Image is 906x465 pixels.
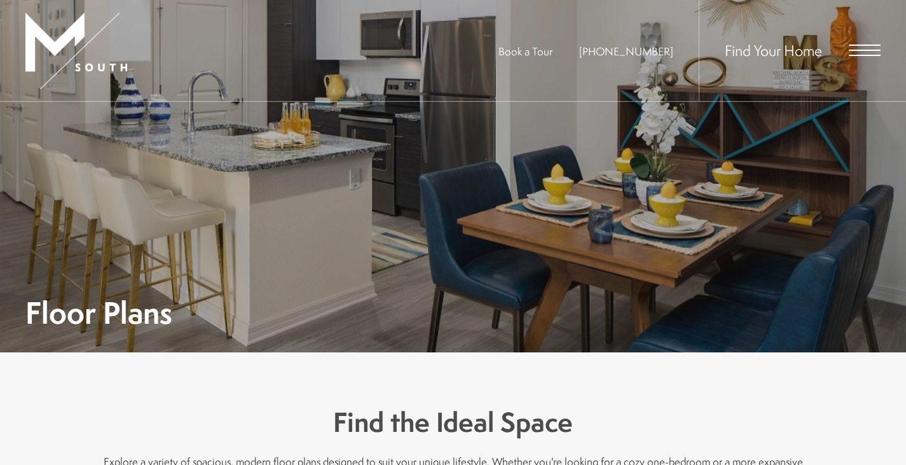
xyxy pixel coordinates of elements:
img: MSouth [25,13,127,89]
button: Open Menu [849,45,881,56]
a: Book a Tour [498,44,553,59]
h3: Find the Ideal Space [104,403,803,441]
h1: Floor Plans [25,298,172,327]
a: Find Your Home [725,40,822,60]
a: Call Us at 813-570-8014 [579,44,673,59]
span: [PHONE_NUMBER] [579,44,673,59]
